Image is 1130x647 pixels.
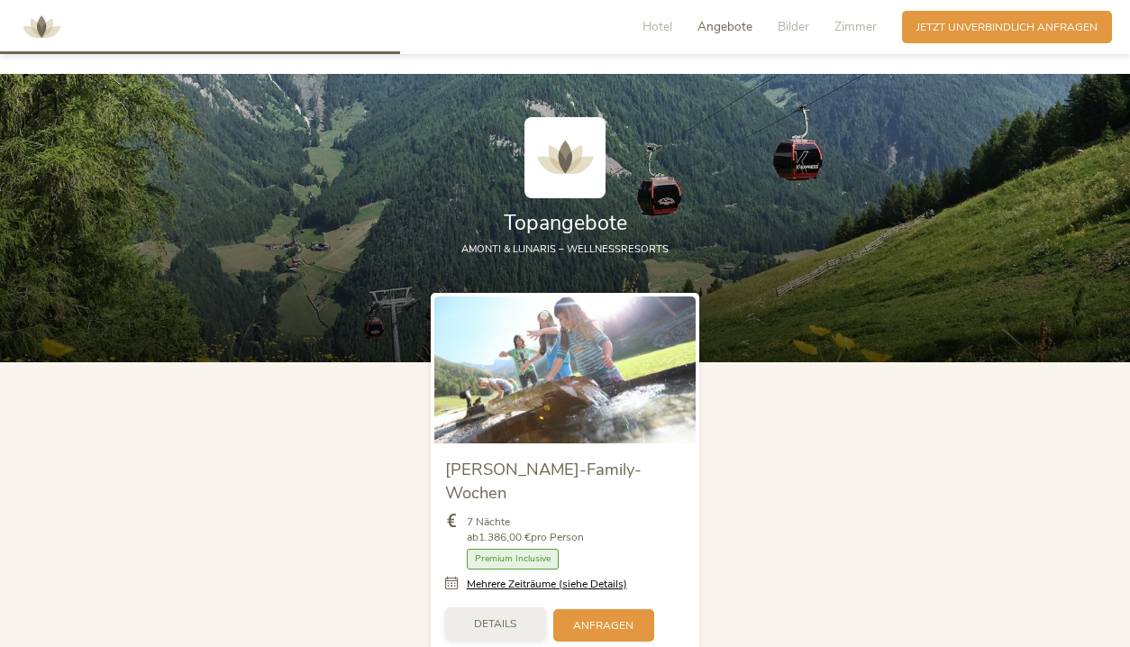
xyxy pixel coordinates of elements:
[467,577,627,592] a: Mehrere Zeiträume (siehe Details)
[573,618,633,633] span: Anfragen
[916,20,1098,35] span: Jetzt unverbindlich anfragen
[14,22,68,32] a: AMONTI & LUNARIS Wellnessresort
[642,18,672,35] span: Hotel
[467,549,559,570] span: Premium Inclusive
[778,18,809,35] span: Bilder
[474,616,516,632] span: Details
[445,458,642,504] span: [PERSON_NAME]-Family-Wochen
[504,209,627,237] span: Topangebote
[478,530,531,544] b: 1.386,00 €
[834,18,877,35] span: Zimmer
[524,117,606,198] img: AMONTI & LUNARIS Wellnessresort
[434,296,697,443] img: Sommer-Family-Wochen
[697,18,752,35] span: Angebote
[467,515,584,545] span: 7 Nächte ab pro Person
[461,242,669,256] span: AMONTI & LUNARIS – Wellnessresorts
